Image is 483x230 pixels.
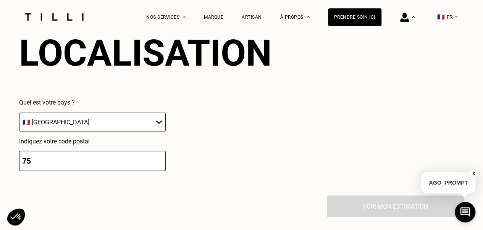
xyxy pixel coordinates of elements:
img: menu déroulant [454,16,457,18]
a: Marque [204,14,223,20]
a: Artisan [242,14,262,20]
p: Quel est votre pays ? [19,98,166,106]
img: icône connexion [400,13,409,22]
div: Localisation [19,31,272,74]
img: Menu déroulant [412,16,415,18]
input: 75001 or 69008 [19,151,166,171]
p: AGO_PROMPT [421,172,475,193]
span: 🇫🇷 [437,13,445,21]
img: Menu déroulant à propos [307,16,310,18]
p: Indiquez votre code postal [19,137,166,145]
img: Logo du service de couturière Tilli [22,13,86,21]
button: X [470,169,477,178]
img: Menu déroulant [183,16,186,18]
a: Prendre soin ici [328,8,381,26]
